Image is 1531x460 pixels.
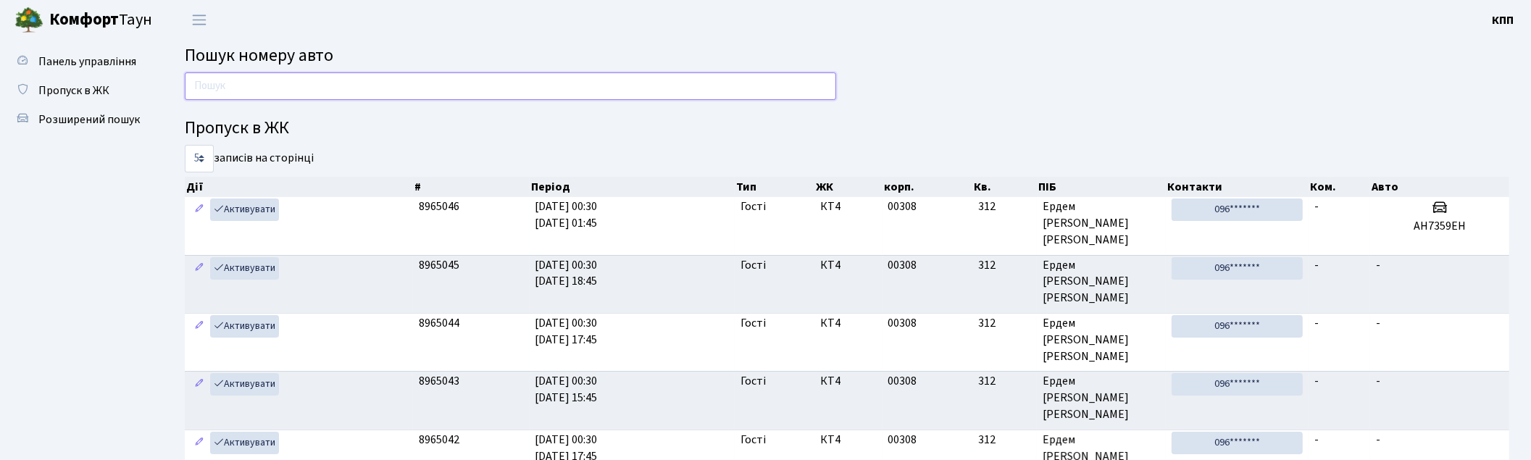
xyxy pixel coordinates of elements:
[419,432,459,448] span: 8965042
[210,257,279,280] a: Активувати
[419,373,459,389] span: 8965043
[1043,373,1160,423] span: Ердем [PERSON_NAME] [PERSON_NAME]
[1043,315,1160,365] span: Ердем [PERSON_NAME] [PERSON_NAME]
[978,257,1031,274] span: 312
[419,198,459,214] span: 8965046
[185,145,214,172] select: записів на сторінці
[1314,315,1319,331] span: -
[1038,177,1167,197] th: ПІБ
[820,315,876,332] span: КТ4
[741,373,766,390] span: Гості
[741,315,766,332] span: Гості
[1043,257,1160,307] span: Ердем [PERSON_NAME] [PERSON_NAME]
[210,198,279,221] a: Активувати
[38,112,140,127] span: Розширений пошук
[735,177,815,197] th: Тип
[972,177,1037,197] th: Кв.
[185,43,333,68] span: Пошук номеру авто
[814,177,882,197] th: ЖК
[1314,432,1319,448] span: -
[1370,177,1509,197] th: Авто
[888,373,917,389] span: 00308
[185,72,836,100] input: Пошук
[1166,177,1309,197] th: Контакти
[7,47,152,76] a: Панель управління
[888,198,917,214] span: 00308
[185,145,314,172] label: записів на сторінці
[38,83,109,99] span: Пропуск в ЖК
[419,257,459,273] span: 8965045
[191,373,208,396] a: Редагувати
[1376,432,1380,448] span: -
[888,257,917,273] span: 00308
[883,177,973,197] th: корп.
[535,315,598,348] span: [DATE] 00:30 [DATE] 17:45
[820,432,876,448] span: КТ4
[1314,257,1319,273] span: -
[49,8,119,31] b: Комфорт
[1376,373,1380,389] span: -
[820,198,876,215] span: КТ4
[1043,198,1160,248] span: Ердем [PERSON_NAME] [PERSON_NAME]
[741,432,766,448] span: Гості
[181,8,217,32] button: Переключити навігацію
[419,315,459,331] span: 8965044
[191,198,208,221] a: Редагувати
[1314,198,1319,214] span: -
[888,315,917,331] span: 00308
[820,257,876,274] span: КТ4
[38,54,136,70] span: Панель управління
[1376,257,1380,273] span: -
[14,6,43,35] img: logo.png
[978,373,1031,390] span: 312
[7,105,152,134] a: Розширений пошук
[191,257,208,280] a: Редагувати
[185,118,1509,139] h4: Пропуск в ЖК
[1314,373,1319,389] span: -
[210,432,279,454] a: Активувати
[535,198,598,231] span: [DATE] 00:30 [DATE] 01:45
[191,315,208,338] a: Редагувати
[191,432,208,454] a: Редагувати
[7,76,152,105] a: Пропуск в ЖК
[535,373,598,406] span: [DATE] 00:30 [DATE] 15:45
[978,315,1031,332] span: 312
[1492,12,1514,28] b: КПП
[741,198,766,215] span: Гості
[741,257,766,274] span: Гості
[210,373,279,396] a: Активувати
[1376,315,1380,331] span: -
[413,177,529,197] th: #
[530,177,735,197] th: Період
[1376,219,1503,233] h5: АН7359ЕН
[1492,12,1514,29] a: КПП
[978,198,1031,215] span: 312
[49,8,152,33] span: Таун
[820,373,876,390] span: КТ4
[210,315,279,338] a: Активувати
[185,177,413,197] th: Дії
[1309,177,1370,197] th: Ком.
[978,432,1031,448] span: 312
[888,432,917,448] span: 00308
[535,257,598,290] span: [DATE] 00:30 [DATE] 18:45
